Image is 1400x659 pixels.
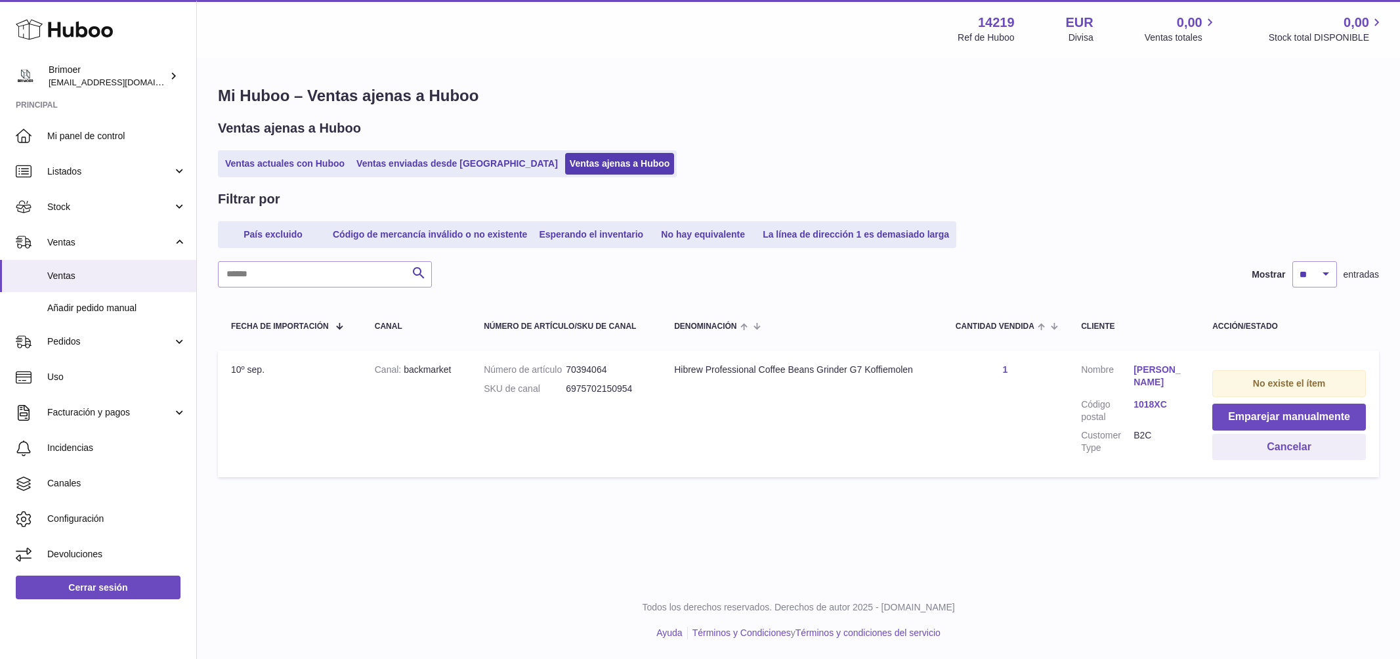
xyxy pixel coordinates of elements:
dt: Nombre [1081,364,1134,392]
div: Cliente [1081,322,1186,331]
span: Listados [47,165,173,178]
a: 0,00 Stock total DISPONIBLE [1269,14,1384,44]
span: Ventas [47,236,173,249]
dt: SKU de canal [484,383,566,395]
a: 0,00 Ventas totales [1145,14,1218,44]
dt: Customer Type [1081,429,1134,454]
div: Brimoer [49,64,167,89]
span: Stock [47,201,173,213]
span: 0,00 [1177,14,1202,32]
span: Facturación y pagos [47,406,173,419]
dd: B2C [1134,429,1186,454]
label: Mostrar [1252,268,1285,281]
button: Emparejar manualmente [1212,404,1366,431]
p: Todos los derechos reservados. Derechos de autor 2025 - [DOMAIN_NAME] [207,601,1389,614]
div: Número de artículo/SKU de canal [484,322,648,331]
a: País excluido [221,224,326,245]
span: Pedidos [47,335,173,348]
span: Configuración [47,513,186,525]
span: entradas [1344,268,1379,281]
a: Esperando el inventario [534,224,648,245]
a: Código de mercancía inválido o no existente [328,224,532,245]
span: Devoluciones [47,548,186,561]
h2: Ventas ajenas a Huboo [218,119,361,137]
a: Términos y condiciones del servicio [795,627,941,638]
a: 1 [1003,364,1008,375]
span: Incidencias [47,442,186,454]
div: Hibrew Professional Coffee Beans Grinder G7 Koffiemolen [674,364,929,376]
div: Acción/Estado [1212,322,1366,331]
a: La línea de dirección 1 es demasiado larga [758,224,954,245]
a: Términos y Condiciones [692,627,791,638]
a: Ventas ajenas a Huboo [565,153,675,175]
span: Añadir pedido manual [47,302,186,314]
strong: Canal [375,364,404,375]
a: Ventas enviadas desde [GEOGRAPHIC_DATA] [352,153,562,175]
a: Ventas actuales con Huboo [221,153,349,175]
h1: Mi Huboo – Ventas ajenas a Huboo [218,85,1379,106]
a: [PERSON_NAME] [1134,364,1186,389]
span: Uso [47,371,186,383]
dt: Número de artículo [484,364,566,376]
td: 10º sep. [218,351,362,477]
div: Ref de Huboo [958,32,1014,44]
span: Stock total DISPONIBLE [1269,32,1384,44]
div: backmarket [375,364,457,376]
span: Fecha de importación [231,322,329,331]
h2: Filtrar por [218,190,280,208]
a: Ayuda [656,627,682,638]
span: Mi panel de control [47,130,186,142]
dt: Código postal [1081,398,1134,423]
span: Ventas [47,270,186,282]
strong: No existe el ítem [1253,378,1326,389]
span: Ventas totales [1145,32,1218,44]
strong: EUR [1066,14,1093,32]
button: Cancelar [1212,434,1366,461]
div: Canal [375,322,457,331]
a: Cerrar sesión [16,576,180,599]
a: No hay equivalente [650,224,755,245]
dd: 6975702150954 [566,383,648,395]
span: Cantidad vendida [956,322,1034,331]
span: [EMAIL_ADDRESS][DOMAIN_NAME] [49,77,193,87]
a: 1018XC [1134,398,1186,411]
span: Canales [47,477,186,490]
span: Denominación [674,322,736,331]
div: Divisa [1069,32,1093,44]
img: oroses@renuevo.es [16,66,35,86]
li: y [688,627,941,639]
span: 0,00 [1344,14,1369,32]
dd: 70394064 [566,364,648,376]
strong: 14219 [978,14,1015,32]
